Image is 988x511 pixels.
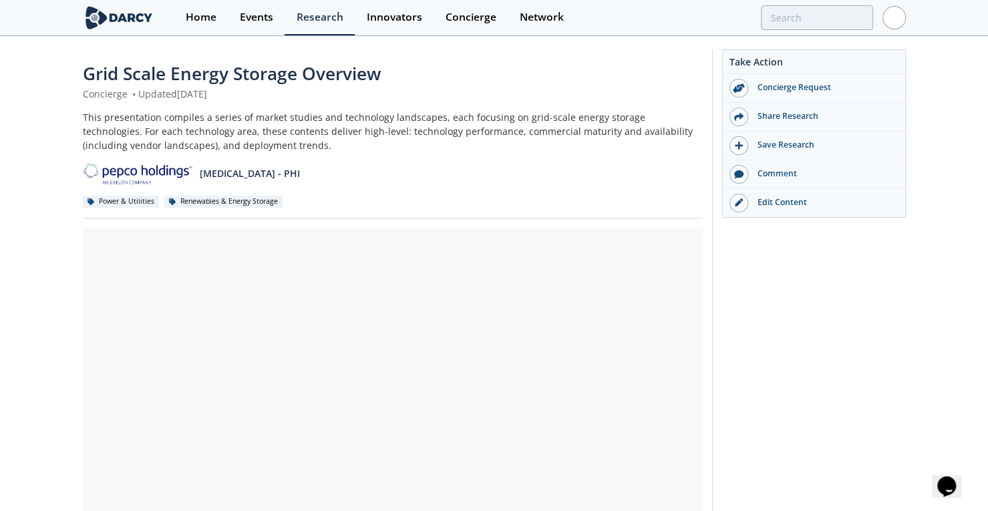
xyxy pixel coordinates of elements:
div: Research [297,12,343,23]
div: Share Research [748,110,898,122]
p: [MEDICAL_DATA] - PHI [200,166,300,180]
div: Save Research [748,139,898,151]
div: Events [240,12,273,23]
img: logo-wide.svg [83,6,156,29]
div: Innovators [367,12,422,23]
div: Home [186,12,216,23]
input: Advanced Search [761,5,873,30]
div: Comment [748,168,898,180]
span: • [130,88,138,100]
div: Concierge [446,12,496,23]
div: Power & Utilities [83,196,160,208]
span: Grid Scale Energy Storage Overview [83,61,381,86]
div: Take Action [723,55,905,74]
div: Network [520,12,564,23]
a: Edit Content [723,189,905,217]
div: Edit Content [748,196,898,208]
iframe: chat widget [932,458,975,498]
div: Concierge Updated [DATE] [83,87,703,101]
div: Concierge Request [748,81,898,94]
div: Renewables & Energy Storage [164,196,283,208]
div: This presentation compiles a series of market studies and technology landscapes, each focusing on... [83,110,703,152]
img: Profile [882,6,906,29]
